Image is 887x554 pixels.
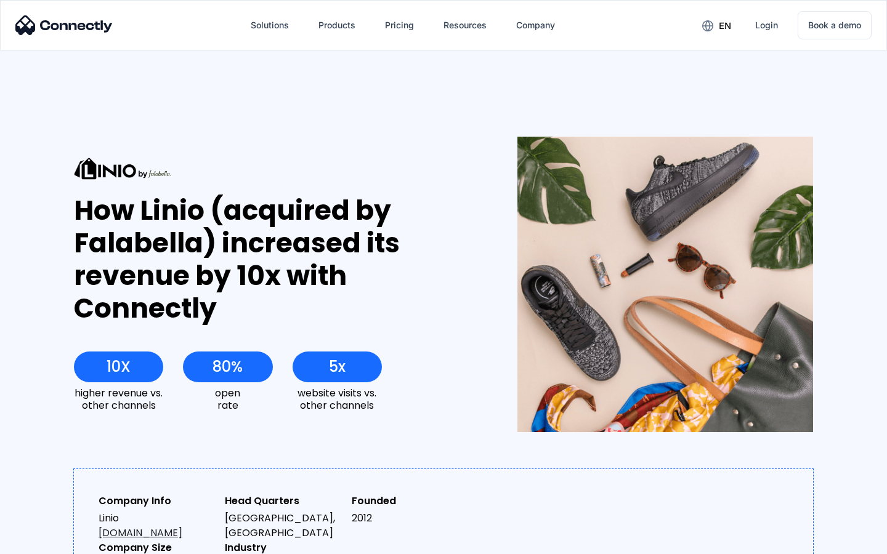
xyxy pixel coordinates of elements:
div: website visits vs. other channels [293,387,382,411]
div: Products [318,17,355,34]
ul: Language list [25,532,74,550]
a: Book a demo [798,11,872,39]
img: Connectly Logo [15,15,113,35]
div: Founded [352,494,468,508]
div: Company Info [99,494,215,508]
div: Head Quarters [225,494,341,508]
div: open rate [183,387,272,411]
div: Company [516,17,555,34]
div: higher revenue vs. other channels [74,387,163,411]
div: 5x [329,358,346,375]
div: 80% [213,358,243,375]
div: Pricing [385,17,414,34]
div: Login [755,17,778,34]
div: 2012 [352,511,468,526]
a: Login [745,10,788,40]
a: [DOMAIN_NAME] [99,526,182,540]
div: Resources [443,17,487,34]
div: en [719,17,731,34]
div: Linio [99,511,215,540]
a: Pricing [375,10,424,40]
div: [GEOGRAPHIC_DATA], [GEOGRAPHIC_DATA] [225,511,341,540]
div: Solutions [251,17,289,34]
div: How Linio (acquired by Falabella) increased its revenue by 10x with Connectly [74,195,472,324]
aside: Language selected: English [12,532,74,550]
div: 10X [107,358,131,375]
